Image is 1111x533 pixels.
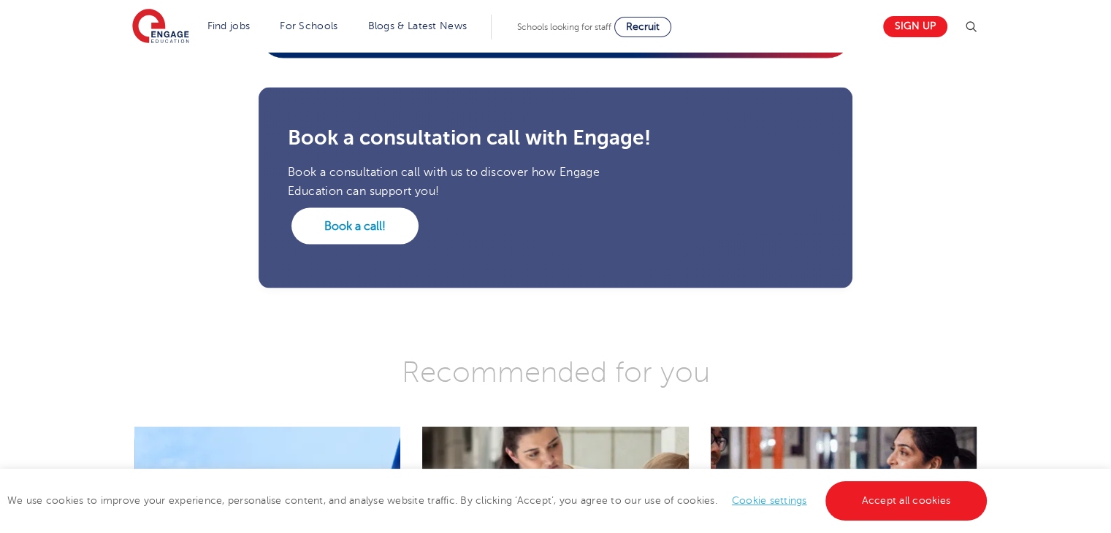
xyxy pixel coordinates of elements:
img: Engage Education [132,9,189,45]
a: For Schools [280,20,337,31]
a: Cookie settings [732,495,807,506]
p: Book a consultation call with us to discover how Engage Education can support you! [288,163,652,202]
h3: Book a consultation call with Engage! [288,128,823,148]
a: Accept all cookies [825,481,988,521]
a: Find jobs [207,20,251,31]
a: Blogs & Latest News [368,20,467,31]
span: Schools looking for staff [517,22,611,32]
a: Recruit [614,17,671,37]
span: Recruit [626,21,660,32]
a: Sign up [883,16,947,37]
a: Book a call! [291,208,419,245]
span: We use cookies to improve your experience, personalise content, and analyse website traffic. By c... [7,495,990,506]
h3: Recommended for you [123,354,988,391]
